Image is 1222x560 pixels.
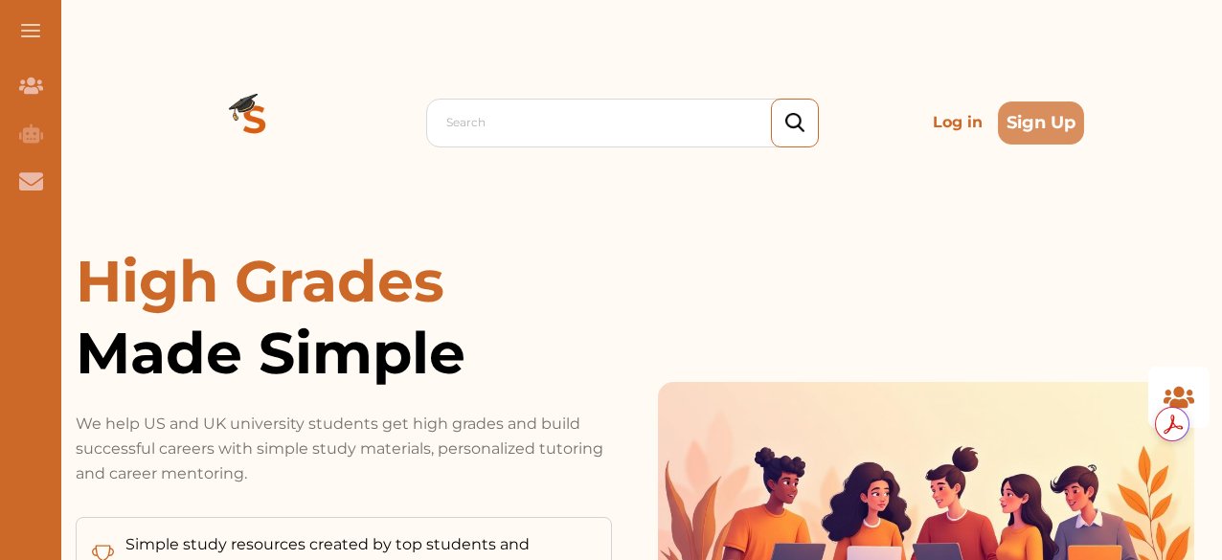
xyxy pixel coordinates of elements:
[998,101,1084,145] button: Sign Up
[785,113,804,133] img: search_icon
[186,54,324,191] img: Logo
[925,103,990,142] p: Log in
[76,412,612,486] p: We help US and UK university students get high grades and build successful careers with simple st...
[76,246,444,316] span: High Grades
[76,317,612,389] span: Made Simple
